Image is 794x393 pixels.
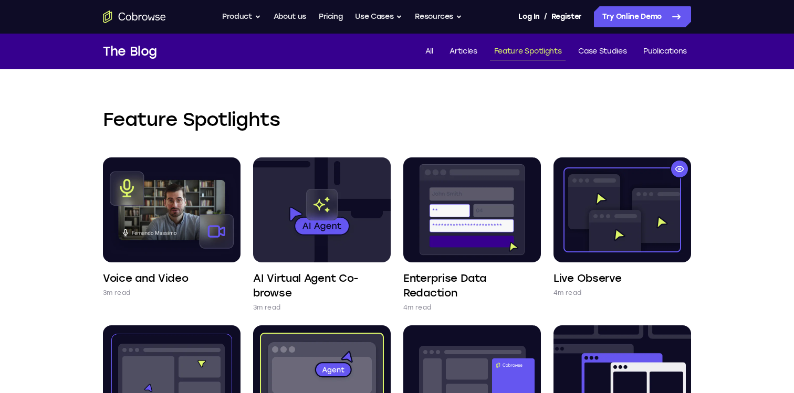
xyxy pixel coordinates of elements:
[222,6,261,27] button: Product
[103,107,691,132] h2: Feature Spotlights
[103,10,166,23] a: Go to the home page
[553,288,581,298] p: 4m read
[355,6,402,27] button: Use Cases
[403,157,541,262] img: Enterprise Data Redaction
[574,43,631,60] a: Case Studies
[490,43,566,60] a: Feature Spotlights
[421,43,437,60] a: All
[319,6,343,27] a: Pricing
[103,42,157,61] h1: The Blog
[518,6,539,27] a: Log In
[639,43,691,60] a: Publications
[253,157,391,262] img: AI Virtual Agent Co-browse
[415,6,462,27] button: Resources
[551,6,582,27] a: Register
[253,157,391,313] a: AI Virtual Agent Co-browse 3m read
[403,271,541,300] h4: Enterprise Data Redaction
[544,10,547,23] span: /
[553,271,621,285] h4: Live Observe
[403,157,541,313] a: Enterprise Data Redaction 4m read
[103,288,130,298] p: 3m read
[445,43,481,60] a: Articles
[274,6,306,27] a: About us
[253,302,280,313] p: 3m read
[594,6,691,27] a: Try Online Demo
[253,271,391,300] h4: AI Virtual Agent Co-browse
[103,157,241,262] img: Voice and Video
[553,157,691,262] img: Live Observe
[103,271,189,285] h4: Voice and Video
[553,157,691,298] a: Live Observe 4m read
[403,302,431,313] p: 4m read
[103,157,241,298] a: Voice and Video 3m read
